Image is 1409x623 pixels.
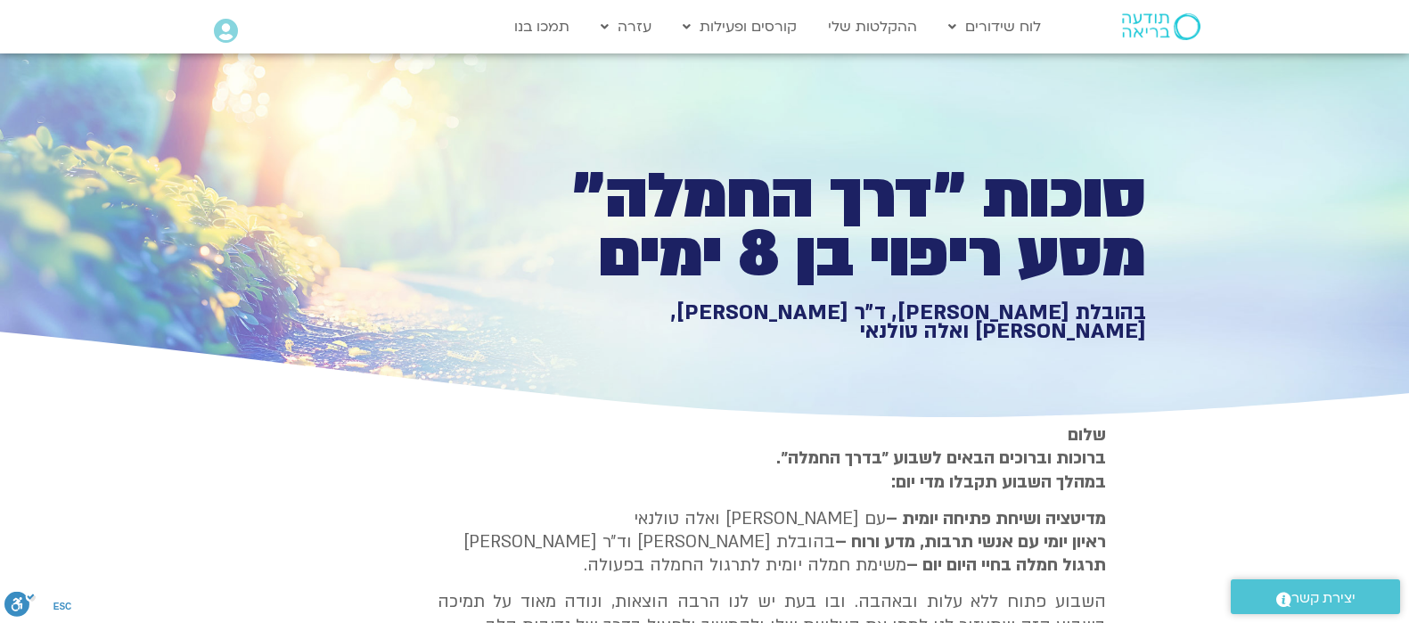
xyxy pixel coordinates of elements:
a: תמכו בנו [505,10,578,44]
b: תרגול חמלה בחיי היום יום – [906,553,1106,577]
h1: סוכות ״דרך החמלה״ מסע ריפוי בן 8 ימים [528,168,1146,284]
a: יצירת קשר [1231,579,1400,614]
strong: מדיטציה ושיחת פתיחה יומית – [886,507,1106,530]
img: תודעה בריאה [1122,13,1200,40]
strong: ברוכות וברוכים הבאים לשבוע ״בדרך החמלה״. במהלך השבוע תקבלו מדי יום: [776,447,1106,493]
strong: שלום [1068,423,1106,447]
a: עזרה [592,10,660,44]
a: לוח שידורים [939,10,1050,44]
span: יצירת קשר [1291,586,1356,611]
a: ההקלטות שלי [819,10,926,44]
a: קורסים ופעילות [674,10,806,44]
b: ראיון יומי עם אנשי תרבות, מדע ורוח – [835,530,1106,553]
h1: בהובלת [PERSON_NAME], ד״ר [PERSON_NAME], [PERSON_NAME] ואלה טולנאי [528,303,1146,341]
p: עם [PERSON_NAME] ואלה טולנאי בהובלת [PERSON_NAME] וד״ר [PERSON_NAME] משימת חמלה יומית לתרגול החמל... [438,507,1106,578]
